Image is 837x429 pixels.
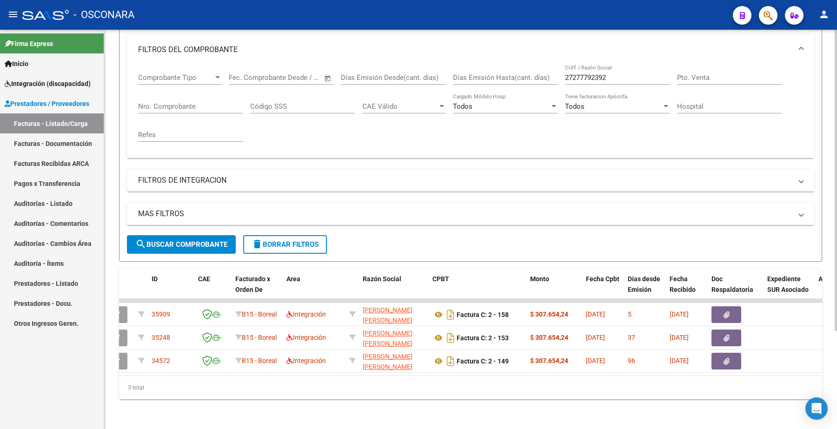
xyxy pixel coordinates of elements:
[457,311,509,318] strong: Factura C: 2 - 158
[286,357,326,364] span: Integración
[818,9,830,20] mat-icon: person
[286,275,300,283] span: Area
[457,334,509,342] strong: Factura C: 2 - 153
[252,240,319,249] span: Borrar Filtros
[363,330,412,348] span: [PERSON_NAME] [PERSON_NAME]
[243,235,327,254] button: Borrar Filtros
[127,235,236,254] button: Buscar Comprobante
[252,238,263,250] mat-icon: delete
[152,357,170,364] span: 34572
[363,275,401,283] span: Razón Social
[138,209,792,219] mat-panel-title: MAS FILTROS
[586,310,605,318] span: [DATE]
[5,59,28,69] span: Inicio
[5,79,91,89] span: Integración (discapacidad)
[708,269,764,310] datatable-header-cell: Doc Respaldatoria
[628,334,635,341] span: 37
[764,269,815,310] datatable-header-cell: Expediente SUR Asociado
[586,357,605,364] span: [DATE]
[457,357,509,365] strong: Factura C: 2 - 149
[586,334,605,341] span: [DATE]
[194,269,232,310] datatable-header-cell: CAE
[135,238,146,250] mat-icon: search
[767,275,809,293] span: Expediente SUR Asociado
[530,357,568,364] strong: $ 307.654,24
[445,330,457,345] i: Descargar documento
[363,351,425,371] div: 27277792392
[359,269,429,310] datatable-header-cell: Razón Social
[138,175,792,185] mat-panel-title: FILTROS DE INTEGRACION
[624,269,666,310] datatable-header-cell: Días desde Emisión
[670,334,689,341] span: [DATE]
[242,334,277,341] span: B15 - Boreal
[628,357,635,364] span: 96
[530,275,549,283] span: Monto
[363,328,425,348] div: 27277792392
[138,45,792,55] mat-panel-title: FILTROS DEL COMPROBANTE
[232,269,283,310] datatable-header-cell: Facturado x Orden De
[242,310,277,318] span: B15 - Boreal
[5,39,53,49] span: Firma Express
[286,334,326,341] span: Integración
[429,269,526,310] datatable-header-cell: CPBT
[323,73,333,84] button: Open calendar
[152,275,158,283] span: ID
[565,102,585,111] span: Todos
[198,275,210,283] span: CAE
[242,357,277,364] span: B15 - Boreal
[138,73,213,82] span: Comprobante Tipo
[127,169,814,191] mat-expansion-panel-header: FILTROS DE INTEGRACION
[235,275,270,293] span: Facturado x Orden De
[152,310,170,318] span: 35909
[582,269,624,310] datatable-header-cell: Fecha Cpbt
[628,275,660,293] span: Días desde Emisión
[363,305,425,324] div: 27277792392
[526,269,582,310] datatable-header-cell: Monto
[432,275,449,283] span: CPBT
[805,397,828,420] div: Open Intercom Messenger
[7,9,19,20] mat-icon: menu
[711,275,753,293] span: Doc Respaldatoria
[5,99,89,109] span: Prestadores / Proveedores
[445,354,457,369] i: Descargar documento
[586,275,619,283] span: Fecha Cpbt
[152,334,170,341] span: 35248
[229,73,266,82] input: Fecha inicio
[530,310,568,318] strong: $ 307.654,24
[670,310,689,318] span: [DATE]
[119,376,822,399] div: 3 total
[127,203,814,225] mat-expansion-panel-header: MAS FILTROS
[453,102,472,111] span: Todos
[286,310,326,318] span: Integración
[362,102,438,111] span: CAE Válido
[670,275,696,293] span: Fecha Recibido
[148,269,194,310] datatable-header-cell: ID
[363,353,412,371] span: [PERSON_NAME] [PERSON_NAME]
[275,73,320,82] input: Fecha fin
[127,65,814,158] div: FILTROS DEL COMPROBANTE
[445,307,457,322] i: Descargar documento
[530,334,568,341] strong: $ 307.654,24
[628,310,631,318] span: 5
[73,5,134,25] span: - OSCONARA
[363,306,412,324] span: [PERSON_NAME] [PERSON_NAME]
[666,269,708,310] datatable-header-cell: Fecha Recibido
[670,357,689,364] span: [DATE]
[135,240,227,249] span: Buscar Comprobante
[127,35,814,65] mat-expansion-panel-header: FILTROS DEL COMPROBANTE
[283,269,345,310] datatable-header-cell: Area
